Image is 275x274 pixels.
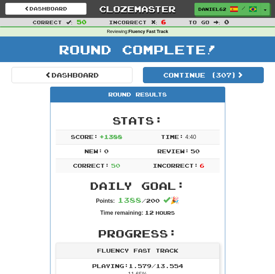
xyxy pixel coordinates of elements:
a: Dashboard [12,67,132,83]
span: Score: [71,133,98,140]
span: : [151,20,157,25]
span: : [214,20,220,25]
h2: Daily Goal: [56,180,220,192]
strong: Points: [96,198,115,204]
span: Correct [33,19,62,25]
span: 4 : 40 [185,134,196,140]
span: New: [84,148,103,154]
span: Incorrect: [153,162,198,169]
span: Playing: 1.579 / 13.554 [92,262,183,269]
span: 50 [191,148,200,154]
button: Continue (307) [143,67,264,83]
span: 6 [200,162,204,169]
div: Round Results [50,87,225,102]
span: To go [188,19,209,25]
a: Clozemaster [97,3,178,15]
span: 12 [145,209,154,216]
a: Daniel625 / [194,3,261,15]
strong: Fluency Fast Track [129,29,168,34]
span: Time: [161,133,184,140]
small: Hours [156,210,175,216]
span: 1388 [118,196,142,204]
span: Incorrect [109,19,147,25]
span: / 200 [118,197,160,204]
span: / [242,6,245,11]
div: Fluency Fast Track [56,243,219,259]
span: 6 [161,18,166,25]
span: 50 [111,162,120,169]
span: Correct: [73,162,109,169]
span: 0 [104,148,109,154]
h2: Stats: [56,115,220,126]
strong: Time remaining: [100,210,143,216]
h1: Round Complete! [2,42,273,56]
a: Dashboard [5,3,87,15]
span: Daniel625 [198,6,226,12]
span: Review: [157,148,189,154]
span: : [66,20,73,25]
span: + 1388 [99,133,122,140]
span: 0 [224,18,229,25]
h2: Progress: [56,228,220,239]
span: 50 [77,18,87,25]
span: 🎉 [163,196,179,204]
